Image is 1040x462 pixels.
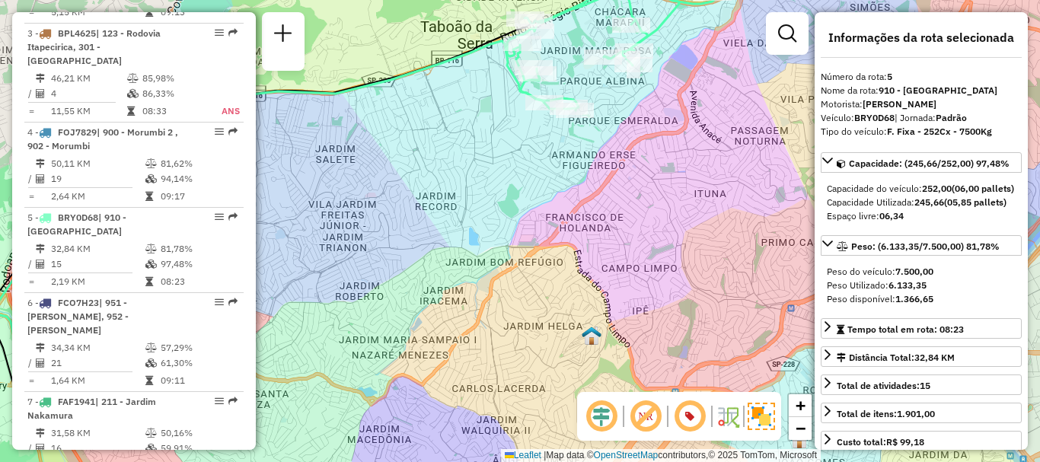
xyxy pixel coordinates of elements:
td: 81,62% [160,156,237,171]
div: Motorista: [821,97,1022,111]
td: 31,58 KM [50,425,145,441]
td: 50,11 KM [50,156,145,171]
a: Distância Total:32,84 KM [821,346,1022,367]
td: 4 [50,86,126,101]
i: Tempo total em rota [145,376,153,385]
img: DS Teste [582,326,601,346]
td: 34,34 KM [50,340,145,355]
a: Nova sessão e pesquisa [268,18,298,53]
i: % de utilização do peso [127,74,139,83]
strong: 1.901,00 [897,408,935,419]
i: % de utilização da cubagem [145,358,157,368]
td: / [27,86,35,101]
td: 5,15 KM [50,5,145,20]
td: 2,64 KM [50,189,145,204]
a: Leaflet [505,450,541,460]
td: 81,78% [160,241,237,256]
span: FCO7H23 [58,297,99,308]
td: 2,19 KM [50,274,145,289]
span: Exibir NR [627,398,664,435]
td: = [27,274,35,289]
td: 86,33% [142,86,204,101]
td: = [27,104,35,119]
strong: 5 [887,71,892,82]
span: Ocultar deslocamento [583,398,620,435]
td: / [27,256,35,272]
a: OpenStreetMap [594,450,659,460]
td: 09:11 [160,373,237,388]
i: % de utilização do peso [145,343,157,352]
td: 15 [50,256,145,272]
span: | 951 - [PERSON_NAME], 952 - [PERSON_NAME] [27,297,129,336]
strong: 7.500,00 [895,266,933,277]
td: 09:17 [160,189,237,204]
a: Tempo total em rota: 08:23 [821,318,1022,339]
td: 94,14% [160,171,237,186]
td: 16 [50,441,145,456]
td: 46,21 KM [50,71,126,86]
span: + [796,396,806,415]
i: Tempo total em rota [145,277,153,286]
i: Total de Atividades [36,174,45,183]
td: 08:23 [160,274,237,289]
em: Rota exportada [228,212,238,221]
strong: 245,66 [914,196,944,208]
i: Total de Atividades [36,358,45,368]
span: | 900 - Morumbi 2 , 902 - Morumbi [27,126,178,151]
em: Rota exportada [228,298,238,307]
span: FOJ7829 [58,126,97,138]
strong: 910 - [GEOGRAPHIC_DATA] [879,84,997,96]
i: Distância Total [36,74,45,83]
span: | Jornada: [895,112,967,123]
strong: R$ 99,18 [886,436,924,448]
a: Exibir filtros [772,18,802,49]
td: / [27,441,35,456]
em: Rota exportada [228,28,238,37]
i: % de utilização do peso [145,429,157,438]
strong: 15 [920,380,930,391]
span: Peso do veículo: [827,266,933,277]
div: Total de itens: [837,407,935,421]
strong: (06,00 pallets) [952,183,1014,194]
span: 6 - [27,297,129,336]
div: Peso disponível: [827,292,1016,306]
div: Veículo: [821,111,1022,125]
strong: (05,85 pallets) [944,196,1007,208]
span: 32,84 KM [914,352,955,363]
span: | 211 - Jardim Nakamura [27,396,156,421]
span: 5 - [27,212,126,237]
td: 50,16% [160,425,237,441]
td: = [27,373,35,388]
a: Custo total:R$ 99,18 [821,431,1022,451]
div: Nome da rota: [821,84,1022,97]
em: Rota exportada [228,127,238,136]
td: 61,30% [160,355,237,371]
em: Opções [215,298,224,307]
i: % de utilização da cubagem [145,444,157,453]
i: Total de Atividades [36,444,45,453]
td: 85,98% [142,71,204,86]
div: Custo total: [837,435,924,449]
td: 11,55 KM [50,104,126,119]
img: Exibir/Ocultar setores [748,403,775,430]
div: Capacidade do veículo: [827,182,1016,196]
span: Exibir número da rota [672,398,708,435]
i: Distância Total [36,159,45,168]
td: = [27,5,35,20]
i: Distância Total [36,244,45,253]
i: Distância Total [36,429,45,438]
span: | 910 - [GEOGRAPHIC_DATA] [27,212,126,237]
div: Número da rota: [821,70,1022,84]
div: Espaço livre: [827,209,1016,223]
strong: BRY0D68 [854,112,895,123]
i: % de utilização da cubagem [145,260,157,269]
strong: 252,00 [922,183,952,194]
span: 7 - [27,396,156,421]
strong: [PERSON_NAME] [863,98,936,110]
span: BPL4625 [58,27,96,39]
i: Distância Total [36,343,45,352]
a: Total de itens:1.901,00 [821,403,1022,423]
i: Tempo total em rota [127,107,135,116]
span: Tempo total em rota: 08:23 [847,323,964,335]
td: 59,91% [160,441,237,456]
